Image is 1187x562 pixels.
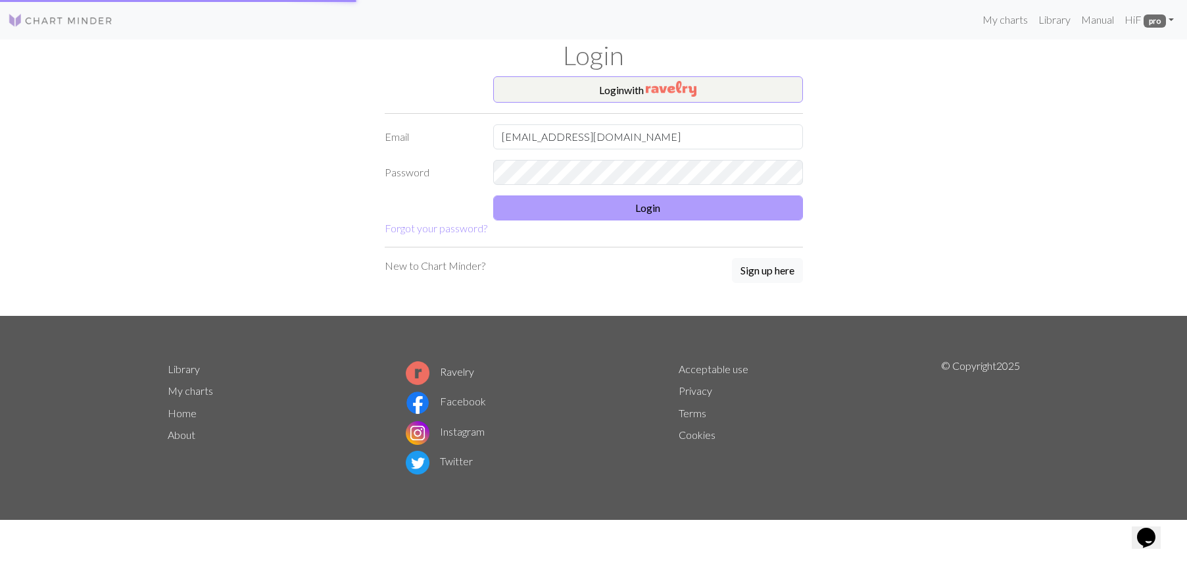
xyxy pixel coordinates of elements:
[406,455,473,467] a: Twitter
[679,363,748,375] a: Acceptable use
[8,13,113,28] img: Logo
[977,7,1033,33] a: My charts
[406,451,429,474] img: Twitter logo
[493,195,803,220] button: Login
[732,258,803,284] a: Sign up here
[406,421,429,445] img: Instagram logo
[406,361,429,385] img: Ravelry logo
[1132,509,1174,549] iframe: chat widget
[493,76,803,103] button: Loginwith
[732,258,803,283] button: Sign up here
[377,160,485,185] label: Password
[168,407,197,419] a: Home
[168,384,213,397] a: My charts
[406,391,429,415] img: Facebook logo
[1076,7,1119,33] a: Manual
[1119,7,1179,33] a: HiF pro
[1144,14,1166,28] span: pro
[168,363,200,375] a: Library
[679,428,715,441] a: Cookies
[406,365,474,378] a: Ravelry
[406,395,486,407] a: Facebook
[679,384,712,397] a: Privacy
[679,407,706,419] a: Terms
[1033,7,1076,33] a: Library
[385,258,485,274] p: New to Chart Minder?
[385,222,487,234] a: Forgot your password?
[168,428,195,441] a: About
[160,39,1028,71] h1: Login
[377,124,485,149] label: Email
[646,81,696,97] img: Ravelry
[406,425,485,438] a: Instagram
[941,358,1020,478] p: © Copyright 2025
